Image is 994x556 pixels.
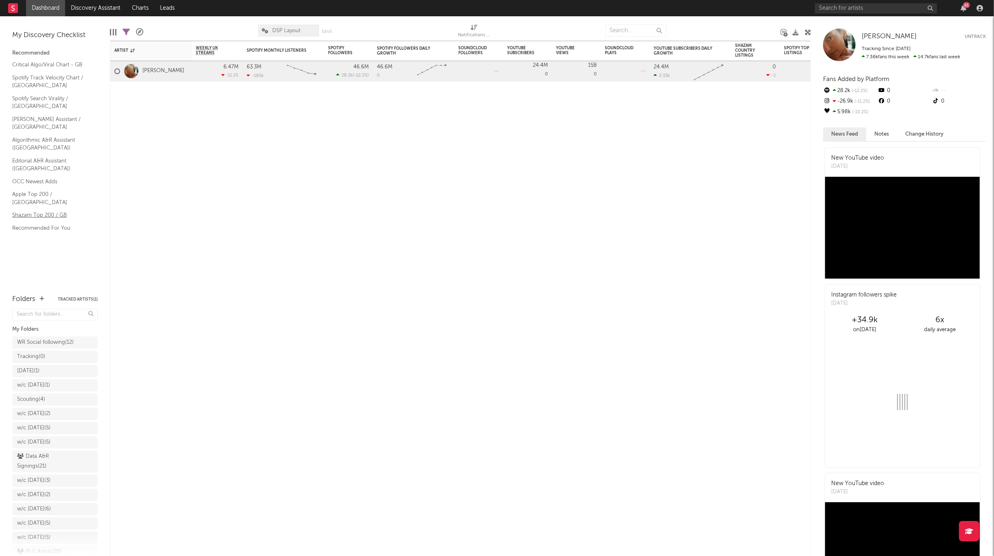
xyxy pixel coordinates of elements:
div: Shazam Country Listings [735,43,764,58]
div: Edit Columns [110,20,116,44]
span: -1 [772,73,776,78]
a: Tracking(0) [12,351,98,363]
span: Tracking Since: [DATE] [862,46,911,51]
div: 0 [773,64,776,70]
button: Save [322,29,333,34]
div: on [DATE] [827,325,902,335]
div: 81 [963,2,970,8]
span: -10.2 % [851,110,868,114]
span: -11.2 % [853,99,870,104]
div: -26.9k [823,96,877,107]
a: Data A&R Signings(21) [12,451,98,472]
span: -12.2 % [354,73,368,78]
span: 14.7k fans last week [862,55,960,59]
div: w/c [DATE] ( 5 ) [17,423,50,433]
div: +34.9k [827,315,902,325]
div: [DATE] [831,488,884,496]
div: w/c [DATE] ( 2 ) [17,490,50,500]
div: Tracking ( 0 ) [17,352,45,362]
a: [PERSON_NAME] Assistant / [GEOGRAPHIC_DATA] [12,115,90,132]
a: w/c [DATE](5) [12,517,98,530]
a: OCC Newest Adds [12,177,90,186]
div: 0 [784,61,825,81]
span: -12.2 % [850,89,867,93]
a: Recommended For You [12,224,90,233]
div: Spotify Followers Daily Growth [377,46,438,56]
div: Filters(1 of 1) [123,20,130,44]
span: [PERSON_NAME] [862,33,917,40]
div: Spotify Monthly Listeners [247,48,308,53]
div: w/c [DATE] ( 6 ) [17,504,51,514]
div: 3.33k [654,73,670,78]
div: Notifications (Artist) [458,31,490,40]
div: 0 [507,61,548,81]
input: Search for artists [815,3,937,13]
div: My Discovery Checklist [12,31,98,40]
div: Folders [12,294,35,304]
button: Notes [866,127,897,141]
a: Spotify Search Virality / [GEOGRAPHIC_DATA] [12,94,90,111]
div: SoundCloud Followers [458,46,487,55]
button: Tracked Artists(1) [58,297,98,301]
div: New YouTube video [831,479,884,488]
a: Critical Algo/Viral Chart - GB [12,60,90,69]
svg: Chart title [283,61,320,81]
a: Algorithmic A&R Assistant ([GEOGRAPHIC_DATA]) [12,136,90,152]
button: Untrack [965,33,986,41]
div: w/c [DATE] ( 5 ) [17,533,50,543]
span: 28.2k [342,73,353,78]
div: Recommended [12,48,98,58]
button: Change History [897,127,952,141]
div: w/c [DATE] ( 3 ) [17,476,50,486]
div: 6 x [902,315,978,325]
div: 0 [556,61,597,81]
input: Search... [605,24,666,37]
div: A&R Pipeline [136,20,143,44]
div: 0 [377,73,380,78]
div: daily average [902,325,978,335]
div: w/c [DATE] ( 5 ) [17,519,50,528]
div: 5.98k [823,107,877,117]
a: w/c [DATE](2) [12,489,98,501]
a: w/c [DATE](6) [12,503,98,515]
div: 46.6M [377,64,392,70]
div: [DATE] [831,163,884,171]
div: [DATE] [831,299,897,308]
div: 0 [877,86,931,96]
div: 24.4M [654,64,669,70]
a: [PERSON_NAME] [862,33,917,41]
div: YouTube Views [556,46,585,55]
div: 63.3M [247,64,261,70]
span: Weekly UK Streams [196,46,226,55]
a: w/c [DATE](2) [12,408,98,420]
svg: Chart title [690,61,727,81]
div: w/c [DATE] ( 2 ) [17,409,50,419]
div: 46.6M [353,64,369,70]
div: 0 [877,96,931,107]
svg: Chart title [414,61,450,81]
div: 24.4M [533,63,548,68]
div: -- [932,86,986,96]
div: WR Social following ( 12 ) [17,338,74,347]
div: Artist [114,48,175,53]
a: w/c [DATE](5) [12,436,98,448]
a: Editorial A&R Assistant ([GEOGRAPHIC_DATA]) [12,156,90,173]
div: ( ) [336,73,369,78]
div: 15B [588,63,597,68]
div: Data A&R Signings ( 21 ) [17,452,74,471]
a: Spotify Track Velocity Chart / [GEOGRAPHIC_DATA] [12,73,90,90]
button: 81 [961,5,966,11]
div: Scouting ( 4 ) [17,395,45,404]
a: w/c [DATE](1) [12,379,98,391]
div: w/c [DATE] ( 1 ) [17,380,50,390]
div: Spotify Followers [328,46,357,55]
div: My Folders [12,325,98,334]
a: w/c [DATE](3) [12,475,98,487]
a: Scouting(4) [12,393,98,406]
div: w/c [DATE] ( 5 ) [17,437,50,447]
a: [PERSON_NAME] [142,68,184,75]
a: w/c [DATE](5) [12,422,98,434]
a: w/c [DATE](5) [12,532,98,544]
div: Notifications (Artist) [458,20,490,44]
button: News Feed [823,127,866,141]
